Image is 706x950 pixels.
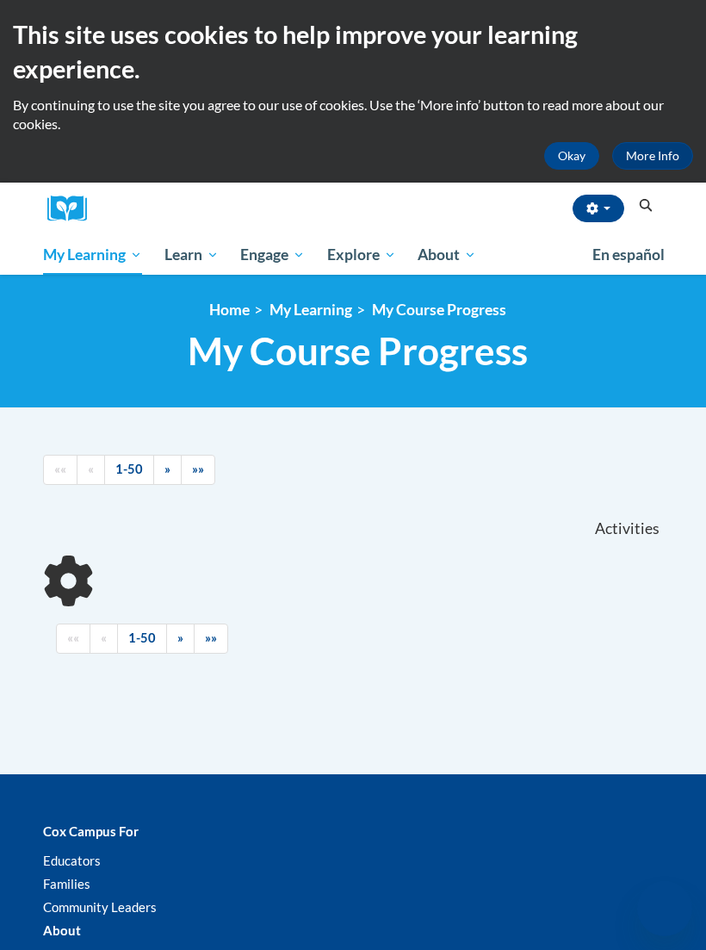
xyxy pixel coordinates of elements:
[101,630,107,645] span: «
[32,235,153,275] a: My Learning
[581,237,676,273] a: En español
[43,876,90,891] a: Families
[327,245,396,265] span: Explore
[229,235,316,275] a: Engage
[573,195,624,222] button: Account Settings
[188,328,528,374] span: My Course Progress
[407,235,488,275] a: About
[316,235,407,275] a: Explore
[43,922,81,938] b: About
[269,301,352,319] a: My Learning
[30,235,676,275] div: Main menu
[43,853,101,868] a: Educators
[43,823,139,839] b: Cox Campus For
[592,245,665,264] span: En español
[181,455,215,485] a: End
[633,196,659,216] button: Search
[47,196,99,222] img: Logo brand
[67,630,79,645] span: ««
[166,624,195,654] a: Next
[88,462,94,476] span: «
[612,142,693,170] a: More Info
[240,245,305,265] span: Engage
[153,235,230,275] a: Learn
[90,624,118,654] a: Previous
[164,462,170,476] span: »
[77,455,105,485] a: Previous
[209,301,250,319] a: Home
[153,455,182,485] a: Next
[43,245,142,265] span: My Learning
[637,881,692,936] iframe: Button to launch messaging window
[104,455,154,485] a: 1-50
[13,17,693,87] h2: This site uses cookies to help improve your learning experience.
[43,455,77,485] a: Begining
[194,624,228,654] a: End
[43,899,157,915] a: Community Leaders
[47,196,99,222] a: Cox Campus
[13,96,693,133] p: By continuing to use the site you agree to our use of cookies. Use the ‘More info’ button to read...
[544,142,599,170] button: Okay
[192,462,204,476] span: »»
[372,301,506,319] a: My Course Progress
[418,245,476,265] span: About
[56,624,90,654] a: Begining
[54,462,66,476] span: ««
[595,519,660,538] span: Activities
[117,624,167,654] a: 1-50
[205,630,217,645] span: »»
[177,630,183,645] span: »
[164,245,219,265] span: Learn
